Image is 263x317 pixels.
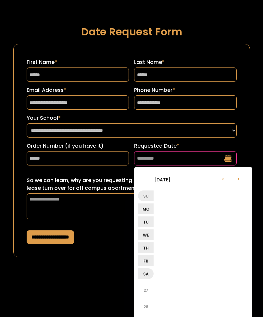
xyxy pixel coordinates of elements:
li: Su [138,190,154,201]
li: 27 [138,282,154,298]
label: Phone Number [134,86,237,94]
li: ‹ [215,171,231,186]
li: 28 [138,299,154,314]
label: So we can learn, why are you requesting this date? (ex: sorority recruitment, lease turn over for... [27,177,237,192]
li: › [231,171,246,186]
li: Mo [138,203,154,214]
form: Request a Date Form [13,44,250,257]
label: First Name [27,58,129,66]
li: Th [138,242,154,253]
label: Order Number (if you have it) [27,142,129,150]
label: Requested Date [134,142,237,150]
label: Email Address [27,86,129,94]
h1: Date Request Form [13,26,250,37]
li: Fr [138,255,154,266]
li: [DATE] [138,172,187,187]
label: Your School [27,114,237,122]
li: Sa [138,268,154,279]
label: Last Name [134,58,237,66]
li: We [138,229,154,240]
li: Tu [138,216,154,227]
